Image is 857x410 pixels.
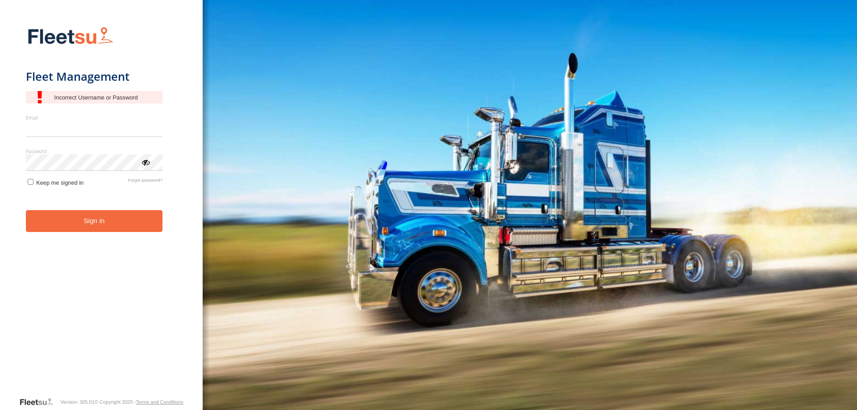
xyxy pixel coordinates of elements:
[60,399,94,405] div: Version: 305.01
[136,399,183,405] a: Terms and Conditions
[26,114,163,121] label: Email
[28,179,33,185] input: Keep me signed in
[26,69,163,84] h1: Fleet Management
[26,21,177,397] form: main
[26,148,163,154] label: Password
[19,398,60,406] a: Visit our Website
[26,25,115,48] img: Fleetsu
[141,157,150,166] div: ViewPassword
[95,399,183,405] div: © Copyright 2025 -
[36,179,83,186] span: Keep me signed in
[128,178,162,186] a: Forgot password?
[26,210,163,232] button: Sign in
